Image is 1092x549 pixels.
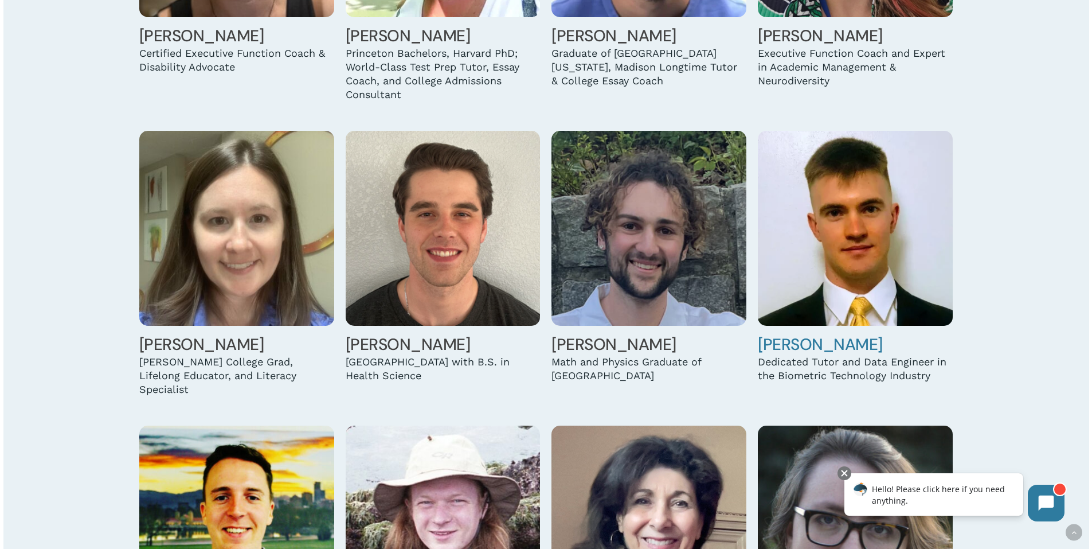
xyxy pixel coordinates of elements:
a: [PERSON_NAME] [346,25,471,46]
div: Certified Executive Function Coach & Disability Advocate [139,46,334,74]
img: Hannah Brooks [139,131,334,326]
iframe: Chatbot [832,464,1076,533]
a: [PERSON_NAME] [346,334,471,355]
a: [PERSON_NAME] [139,25,264,46]
div: Princeton Bachelors, Harvard PhD; World-Class Test Prep Tutor, Essay Coach, and College Admission... [346,46,541,102]
img: George Buck [551,131,746,326]
div: Graduate of [GEOGRAPHIC_DATA][US_STATE], Madison Longtime Tutor & College Essay Coach [551,46,746,88]
a: [PERSON_NAME] [139,334,264,355]
img: Michael Chifala [758,131,953,326]
a: [PERSON_NAME] [551,334,676,355]
div: [GEOGRAPHIC_DATA] with B.S. in Health Science [346,355,541,383]
div: Dedicated Tutor and Data Engineer in the Biometric Technology Industry [758,355,953,383]
div: [PERSON_NAME] College Grad, Lifelong Educator, and Literacy Specialist [139,355,334,396]
a: [PERSON_NAME] [758,334,883,355]
div: Executive Function Coach and Expert in Academic Management & Neurodiversity [758,46,953,88]
a: [PERSON_NAME] [551,25,676,46]
img: Colten Brown [346,131,541,326]
a: [PERSON_NAME] [758,25,883,46]
div: Math and Physics Graduate of [GEOGRAPHIC_DATA] [551,355,746,383]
